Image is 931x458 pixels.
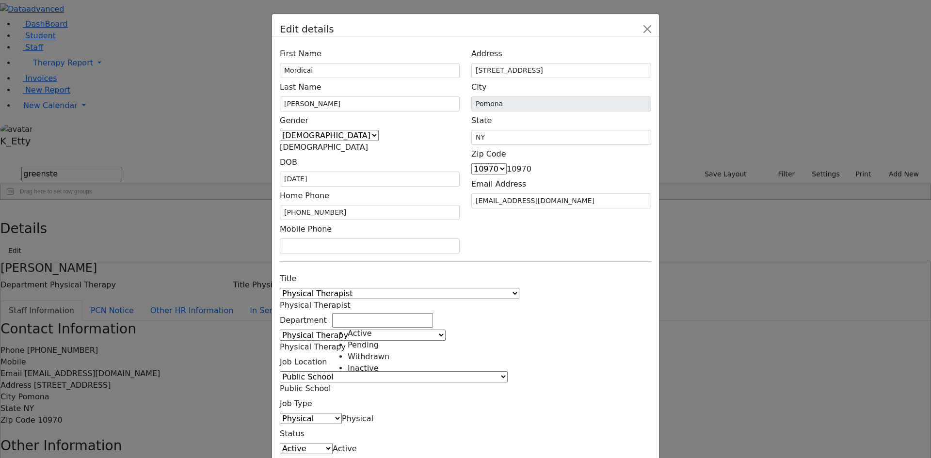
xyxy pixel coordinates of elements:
span: Public School [280,384,331,393]
label: City [471,78,486,96]
span: 10970 [507,164,531,174]
span: Physical Therapist [280,300,351,310]
label: Gender [280,111,308,130]
input: Enter a location [471,63,651,78]
label: Title [280,269,296,288]
span: Physical Therapy [280,342,346,351]
h5: Edit details [280,22,334,36]
span: Physical [342,414,373,423]
li: Inactive [348,363,433,374]
span: Active [333,444,357,453]
label: Mobile Phone [280,220,332,238]
label: Zip Code [471,145,506,163]
button: Close [640,21,655,37]
label: Home Phone [280,187,329,205]
label: Job Location [280,353,327,371]
span: Male [280,142,368,152]
label: State [471,111,492,130]
label: DOB [280,153,297,172]
label: Address [471,45,502,63]
label: Email Address [471,175,526,193]
label: Status [280,425,305,443]
label: Job Type [280,395,312,413]
li: Active [348,328,433,339]
label: Last Name [280,78,321,96]
label: Department [280,311,327,330]
li: Withdrawn [348,351,433,363]
label: First Name [280,45,321,63]
input: Search [332,313,433,328]
li: Pending [348,339,433,351]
